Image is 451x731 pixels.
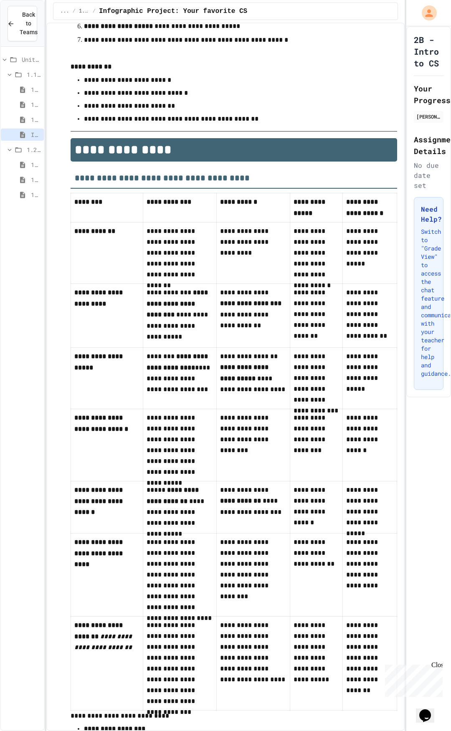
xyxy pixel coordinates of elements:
[421,228,436,378] p: Switch to "Grade View" to access the chat feature and communicate with your teacher for help and ...
[27,70,41,79] span: 1.1: Exploring CS Careers
[414,160,443,190] div: No due date set
[31,85,41,94] span: 1.1.1: Exploring CS Careers
[20,10,38,37] span: Back to Teams
[31,190,41,199] span: 1.2.3 Professional Communication Challenge
[421,204,436,224] h3: Need Help?
[79,8,89,15] span: 1.1: Exploring CS Careers
[31,100,41,109] span: 1.1.2: Exploring CS Careers - Review
[414,83,443,106] h2: Your Progress
[31,160,41,169] span: 1.2.1 Professional Communication
[27,145,41,154] span: 1.2: Professional Communication
[382,661,443,697] iframe: chat widget
[414,34,443,69] h1: 2B - Intro to CS
[31,175,41,184] span: 1.2.2 Review - Professional Communication
[414,134,443,157] h2: Assignment Details
[416,113,441,120] div: [PERSON_NAME]
[416,698,443,723] iframe: chat widget
[99,6,247,16] span: Infographic Project: Your favorite CS
[3,3,58,53] div: Chat with us now!Close
[31,130,41,139] span: Infographic Project: Your favorite CS
[60,8,69,15] span: ...
[93,8,96,15] span: /
[22,55,41,64] span: Unit 1: Careers & Professionalism
[413,3,439,23] div: My Account
[8,6,37,41] button: Back to Teams
[73,8,76,15] span: /
[31,115,41,124] span: 1.1.3 My Top 3 CS Careers!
